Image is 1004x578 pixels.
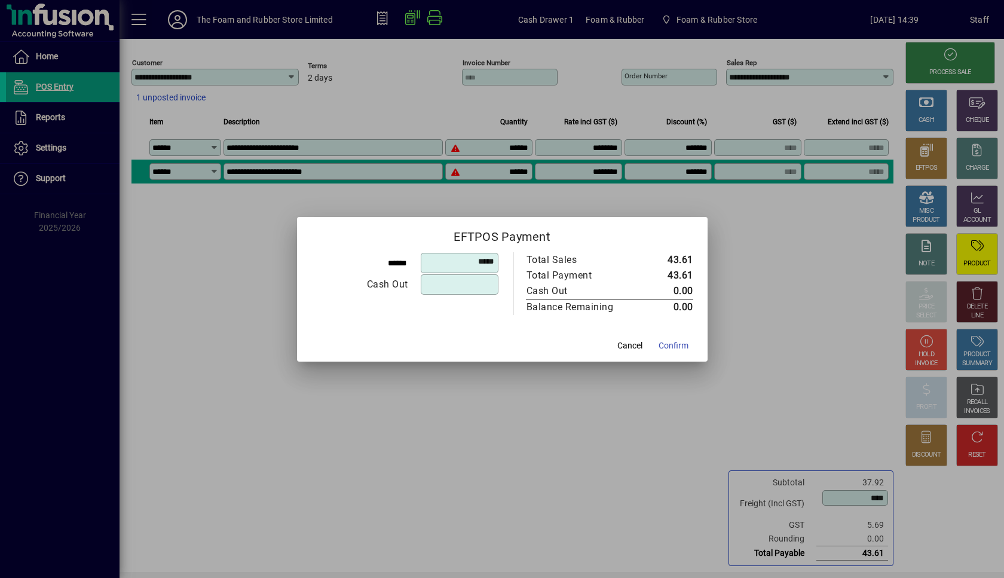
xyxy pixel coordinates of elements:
[297,217,708,252] h2: EFTPOS Payment
[526,268,639,283] td: Total Payment
[527,300,627,314] div: Balance Remaining
[659,340,688,352] span: Confirm
[639,299,693,315] td: 0.00
[639,283,693,299] td: 0.00
[611,335,649,357] button: Cancel
[654,335,693,357] button: Confirm
[617,340,642,352] span: Cancel
[312,277,408,292] div: Cash Out
[526,252,639,268] td: Total Sales
[639,252,693,268] td: 43.61
[639,268,693,283] td: 43.61
[527,284,627,298] div: Cash Out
